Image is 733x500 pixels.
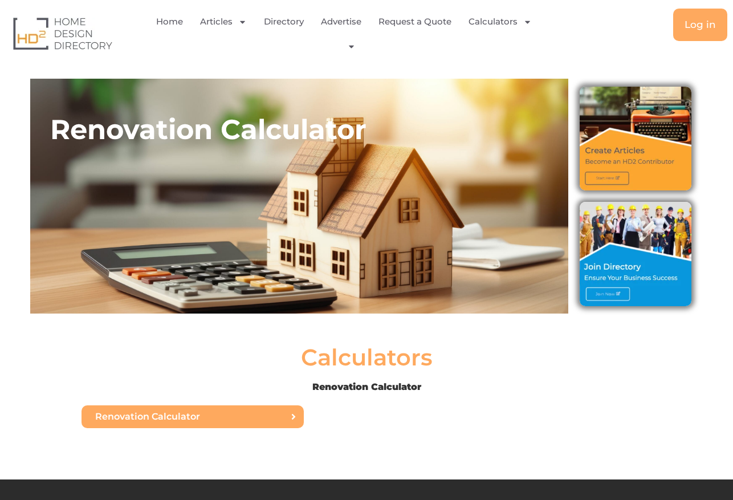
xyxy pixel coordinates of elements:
[685,20,716,30] span: Log in
[82,405,304,428] a: Renovation Calculator
[312,381,421,392] b: Renovation Calculator
[264,9,304,35] a: Directory
[156,9,183,35] a: Home
[469,9,532,35] a: Calculators
[378,9,451,35] a: Request a Quote
[321,9,361,35] a: Advertise
[580,87,691,190] img: Create Articles
[673,9,727,41] a: Log in
[301,346,433,369] h2: Calculators
[150,9,547,58] nav: Menu
[50,112,568,147] h2: Renovation Calculator
[580,202,691,306] img: Join Directory
[200,9,247,35] a: Articles
[95,412,200,421] span: Renovation Calculator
